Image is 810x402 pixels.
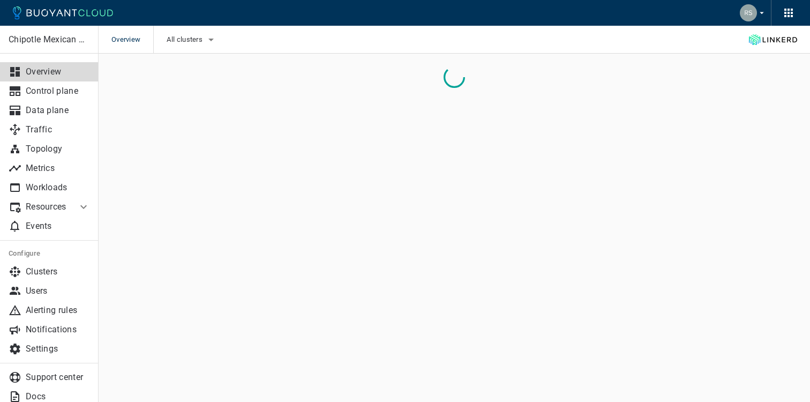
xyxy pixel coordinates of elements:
p: Alerting rules [26,305,90,316]
span: All clusters [167,35,205,44]
p: Control plane [26,86,90,96]
p: Settings [26,344,90,354]
p: Docs [26,391,90,402]
p: Chipotle Mexican Grill [9,34,89,45]
span: Overview [111,26,153,54]
p: Metrics [26,163,90,174]
p: Users [26,286,90,296]
p: Clusters [26,266,90,277]
p: Overview [26,66,90,77]
h5: Configure [9,249,90,258]
p: Resources [26,202,69,212]
p: Notifications [26,324,90,335]
p: Workloads [26,182,90,193]
p: Data plane [26,105,90,116]
button: All clusters [167,32,217,48]
p: Topology [26,144,90,154]
p: Traffic [26,124,90,135]
img: Rick Sheets [740,4,757,21]
p: Support center [26,372,90,383]
p: Events [26,221,90,232]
